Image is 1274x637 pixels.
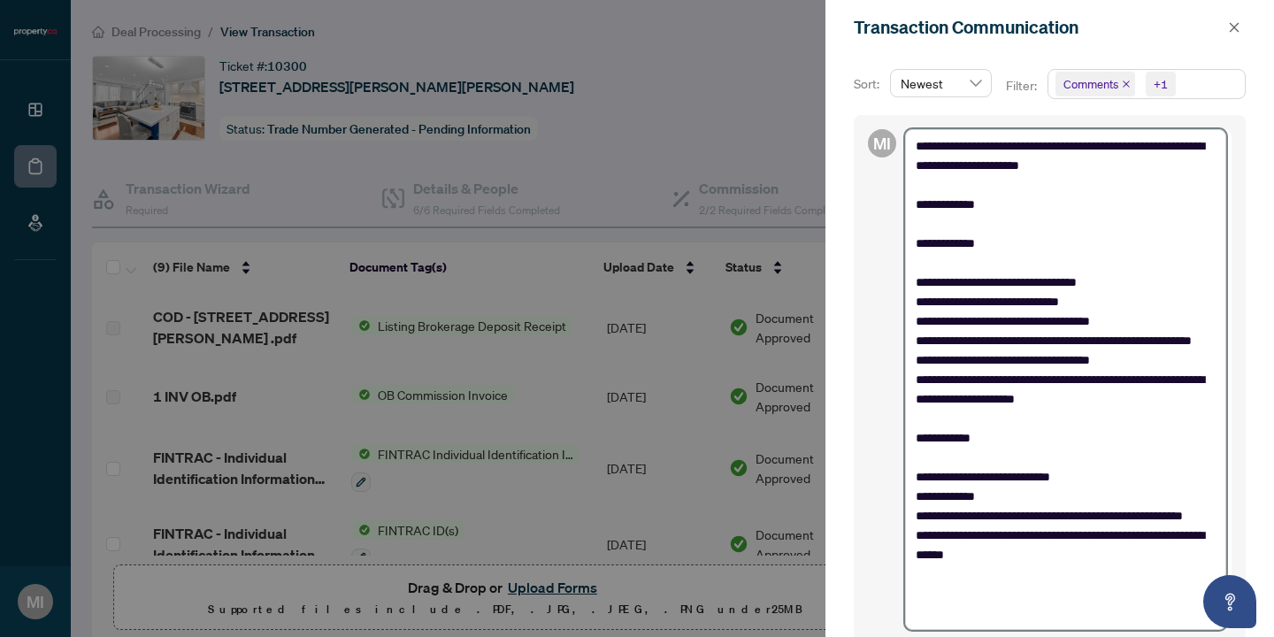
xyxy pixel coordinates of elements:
span: close [1228,21,1240,34]
span: Newest [901,70,981,96]
div: Transaction Communication [854,14,1223,41]
p: Sort: [854,74,883,94]
span: MI [873,131,891,156]
div: +1 [1154,75,1168,93]
span: close [1122,80,1131,88]
span: Comments [1055,72,1135,96]
button: Open asap [1203,575,1256,628]
span: Comments [1063,75,1118,93]
p: Filter: [1006,76,1040,96]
